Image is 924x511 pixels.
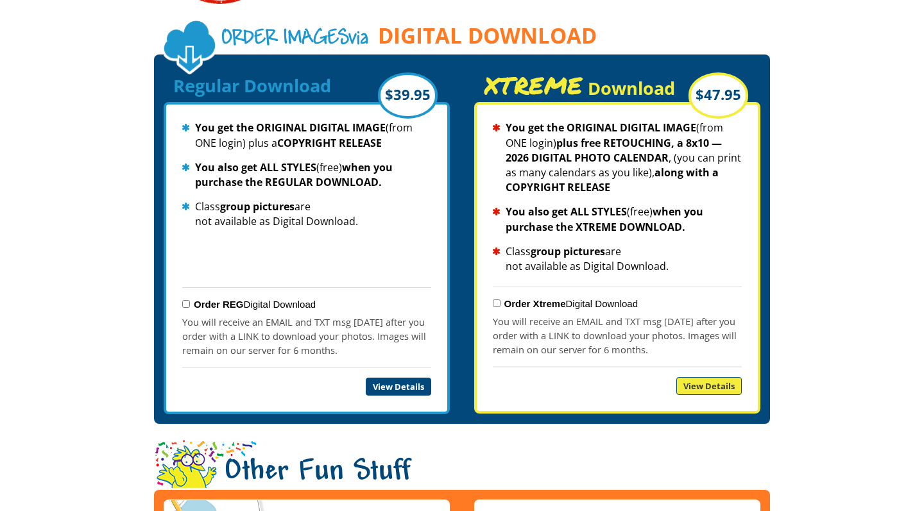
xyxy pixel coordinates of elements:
[221,27,368,52] span: via
[506,205,703,233] strong: when you purchase the XTREME DOWNLOAD.
[195,121,386,135] strong: You get the ORIGINAL DIGITAL IMAGE
[506,136,722,165] strong: plus free RETOUCHING, a 8x10 — 2026 DIGITAL PHOTO CALENDAR
[493,244,742,274] li: Class are not available as Digital Download.
[194,299,244,310] strong: Order REG
[173,74,331,97] span: Regular Download
[506,205,627,219] strong: You also get ALL STYLES
[493,314,742,356] p: You will receive an EMAIL and TXT msg [DATE] after you order with a LINK to download your photos....
[220,199,295,214] strong: group pictures
[221,28,348,50] span: Order Images
[531,244,605,258] strong: group pictures
[506,121,696,135] strong: You get the ORIGINAL DIGITAL IMAGE
[689,72,748,119] div: $47.95
[504,298,566,309] strong: Order Xtreme
[493,121,742,195] li: (from ONE login) , (you can print as many calendars as you like),
[676,377,742,395] a: View Details
[506,165,719,194] strong: along with a COPYRIGHT RELEASE
[182,160,431,190] li: (free)
[588,76,675,100] span: Download
[484,76,583,95] span: XTREME
[195,160,393,189] strong: when you purchase the REGULAR DOWNLOAD.
[182,199,431,229] li: Class are not available as Digital Download.
[195,160,316,174] strong: You also get ALL STYLES
[182,315,431,357] p: You will receive an EMAIL and TXT msg [DATE] after you order with a LINK to download your photos....
[182,121,431,150] li: (from ONE login) plus a
[154,440,770,507] h1: Other Fun Stuff
[493,205,742,234] li: (free)
[504,298,638,309] label: Digital Download
[378,72,438,119] div: $39.95
[378,24,597,47] span: DIGITAL DOWNLOAD
[366,378,431,396] a: View Details
[194,299,316,310] label: Digital Download
[277,136,382,150] strong: COPYRIGHT RELEASE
